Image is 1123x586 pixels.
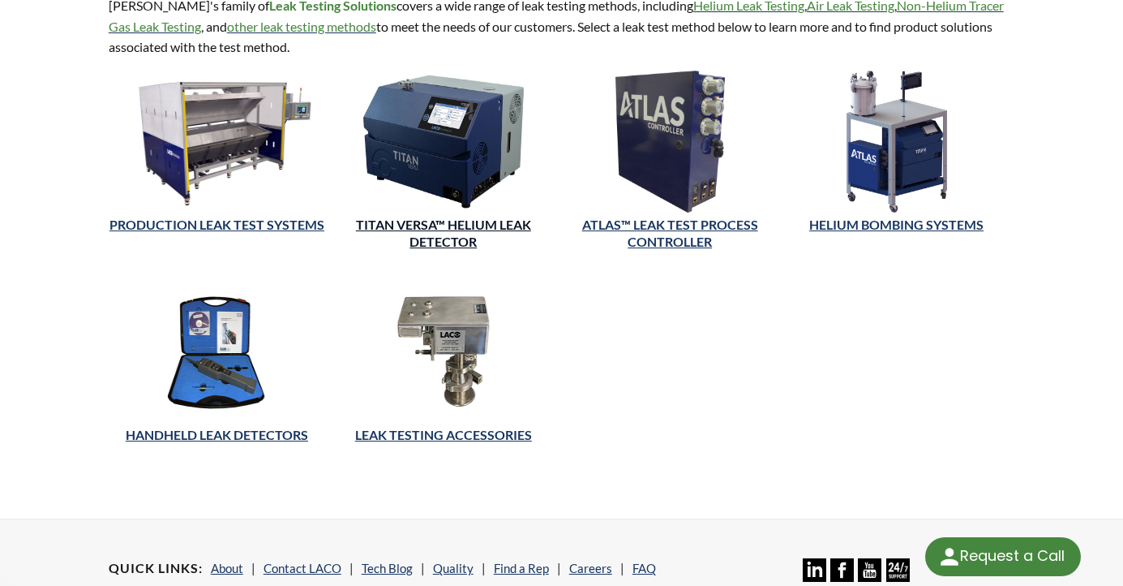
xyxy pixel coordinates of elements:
[109,281,325,423] img: Handheld Leak Detectors Category
[925,537,1081,576] div: Request a Call
[809,217,984,232] a: Helium Bombing Systems
[886,570,910,584] a: 24/7 Support
[227,19,376,34] a: other leak testing methods
[335,71,551,213] img: TITAN VERSA™ Helium Leak Detector
[886,558,910,582] img: 24/7 Support Icon
[356,217,531,249] a: TITAN VERSA™ Helium Leak Detector
[960,537,1065,575] div: Request a Call
[109,560,203,577] h4: Quick Links
[355,427,532,442] a: LEAK TESTING ACCESSORIES
[615,71,725,213] img: ATLAS™ Leak Test Process Controller
[494,561,549,575] a: Find a Rep
[582,217,758,249] a: ATLAS™ Leak Test Process Controller
[264,561,341,575] a: Contact LACO
[569,561,612,575] a: Careers
[335,281,551,423] img: Leak Testing Accessories Category
[362,561,413,575] a: Tech Blog
[126,427,308,442] a: HANDHELD LEAK DETECTORS
[109,71,325,213] img: Production Leak Test Systems Category
[937,544,962,570] img: round button
[433,561,474,575] a: Quality
[109,217,324,232] a: PRODUCTION LEAK TEST SYSTEMS
[211,561,243,575] a: About
[844,71,949,213] img: Helium Bombing System
[632,561,656,575] a: FAQ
